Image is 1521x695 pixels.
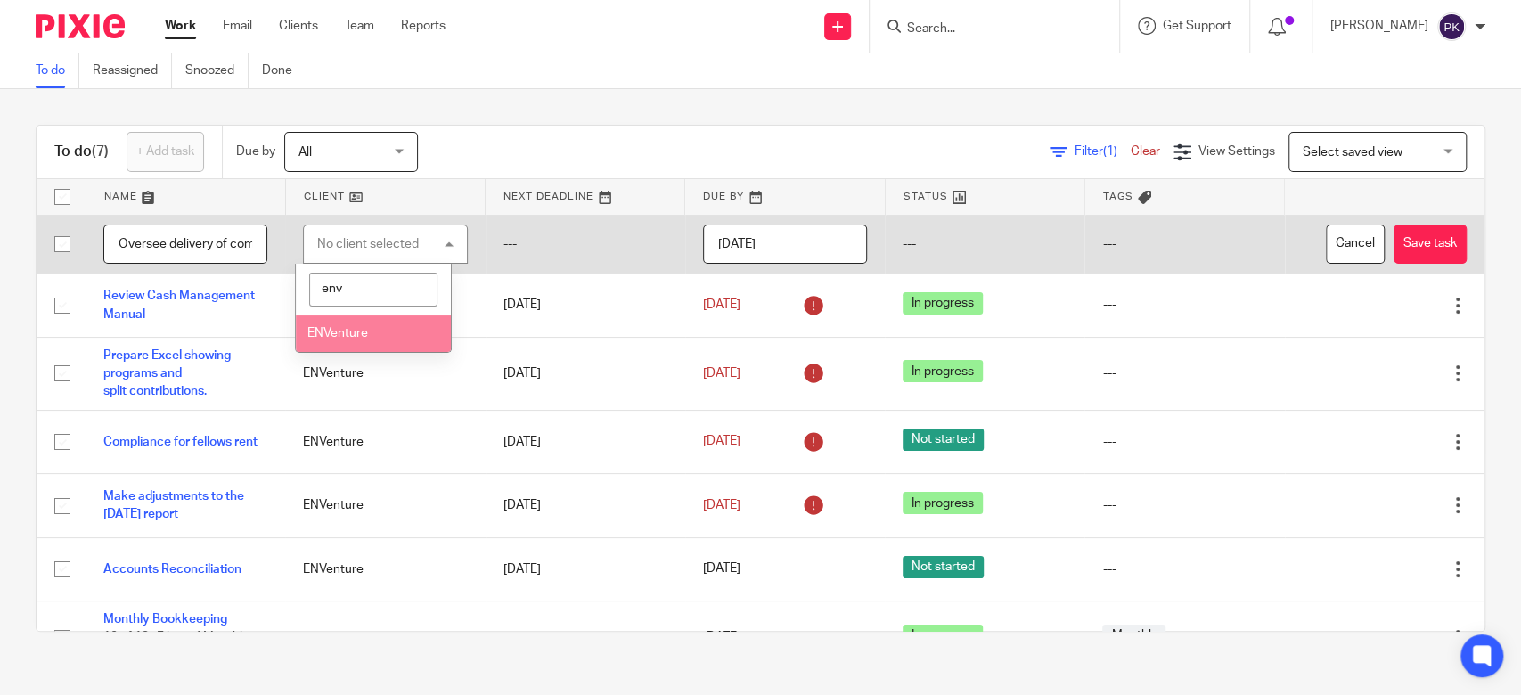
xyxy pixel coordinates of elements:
[703,367,740,380] span: [DATE]
[903,492,983,514] span: In progress
[1075,145,1131,158] span: Filter
[54,143,109,161] h1: To do
[903,556,984,578] span: Not started
[1102,296,1266,314] div: ---
[36,14,125,38] img: Pixie
[486,274,685,337] td: [DATE]
[903,360,983,382] span: In progress
[401,17,446,35] a: Reports
[317,238,419,250] div: No client selected
[703,298,740,311] span: [DATE]
[285,274,485,337] td: ENVenture
[1437,12,1466,41] img: svg%3E
[285,337,485,410] td: ENVenture
[703,563,740,576] span: [DATE]
[486,601,685,674] td: [DATE]
[36,53,79,88] a: To do
[903,429,984,451] span: Not started
[103,349,231,398] a: Prepare Excel showing programs and split contributions.
[165,17,196,35] a: Work
[1102,364,1266,382] div: ---
[103,436,258,448] a: Compliance for fellows rent
[127,132,204,172] a: + Add task
[903,625,983,647] span: In progress
[1303,146,1402,159] span: Select saved view
[486,474,685,537] td: [DATE]
[345,17,374,35] a: Team
[1102,625,1165,647] span: Monthly
[703,436,740,448] span: [DATE]
[1163,20,1231,32] span: Get Support
[307,327,368,339] span: ENVenture
[1326,225,1385,265] button: Cancel
[486,337,685,410] td: [DATE]
[1330,17,1428,35] p: [PERSON_NAME]
[486,410,685,473] td: [DATE]
[309,273,437,307] input: Search options...
[103,225,267,265] input: Task name
[93,53,172,88] a: Reassigned
[905,21,1066,37] input: Search
[285,601,485,674] td: ENVenture
[92,144,109,159] span: (7)
[1103,192,1133,201] span: Tags
[236,143,275,160] p: Due by
[703,499,740,511] span: [DATE]
[103,613,227,625] a: Monthly Bookkeeping
[103,490,244,520] a: Make adjustments to the [DATE] report
[285,410,485,473] td: ENVenture
[103,290,255,320] a: Review Cash Management Manual
[885,215,1084,274] td: ---
[285,474,485,537] td: ENVenture
[223,17,252,35] a: Email
[1198,145,1275,158] span: View Settings
[1103,145,1117,158] span: (1)
[1394,225,1467,265] button: Save task
[185,53,249,88] a: Snoozed
[486,215,685,274] td: ---
[298,146,312,159] span: All
[1131,145,1160,158] a: Clear
[285,537,485,601] td: ENVenture
[903,292,983,315] span: In progress
[1102,560,1266,578] div: ---
[1102,433,1266,451] div: ---
[703,225,867,265] input: Pick a date
[1102,496,1266,514] div: ---
[279,17,318,35] a: Clients
[103,563,241,576] a: Accounts Reconciliation
[486,537,685,601] td: [DATE]
[262,53,306,88] a: Done
[1084,215,1284,274] td: ---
